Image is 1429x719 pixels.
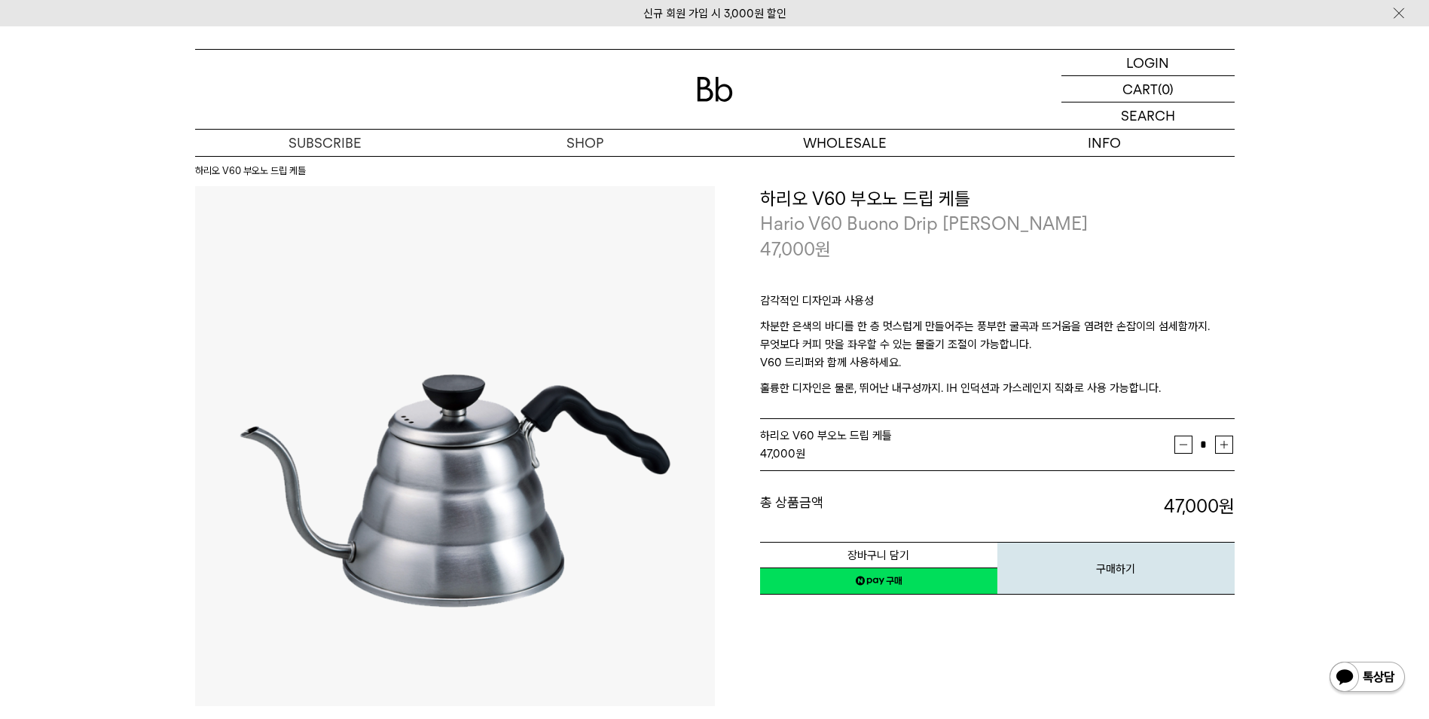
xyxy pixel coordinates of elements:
[760,353,1235,379] p: V60 드리퍼와 함께 사용하세요.
[760,292,1235,317] p: 감각적인 디자인과 사용성
[1126,50,1169,75] p: LOGIN
[1121,102,1175,129] p: SEARCH
[1174,436,1192,454] button: 감소
[997,542,1235,595] button: 구매하기
[1164,495,1235,517] strong: 47,000
[1122,76,1158,102] p: CART
[643,7,786,20] a: 신규 회원 가입 시 3,000원 할인
[195,164,306,179] li: 하리오 V60 부오노 드립 케틀
[815,238,831,260] span: 원
[1219,495,1235,517] b: 원
[760,237,831,262] p: 47,000
[1215,436,1233,454] button: 증가
[760,494,997,519] dt: 총 상품금액
[760,429,892,442] span: 하리오 V60 부오노 드립 케틀
[195,130,455,156] a: SUBSCRIBE
[715,130,975,156] p: WHOLESALE
[760,447,795,460] strong: 47,000
[760,568,997,595] a: 새창
[760,542,997,568] button: 장바구니 담기
[760,317,1235,353] p: 차분한 은색의 바디를 한 층 멋스럽게 만들어주는 풍부한 굴곡과 뜨거움을 염려한 손잡이의 섬세함까지. 무엇보다 커피 맛을 좌우할 수 있는 물줄기 조절이 가능합니다.
[1061,50,1235,76] a: LOGIN
[1328,660,1406,696] img: 카카오톡 채널 1:1 채팅 버튼
[760,445,1174,463] div: 원
[760,379,1235,397] p: 훌륭한 디자인은 물론, 뛰어난 내구성까지. IH 인덕션과 가스레인지 직화로 사용 가능합니다.
[975,130,1235,156] p: INFO
[760,211,1235,237] p: Hario V60 Buono Drip [PERSON_NAME]
[455,130,715,156] a: SHOP
[195,186,715,706] img: 하리오 V60 부오노 드립 케틀
[697,77,733,102] img: 로고
[760,186,1235,212] h3: 하리오 V60 부오노 드립 케틀
[1158,76,1174,102] p: (0)
[1061,76,1235,102] a: CART (0)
